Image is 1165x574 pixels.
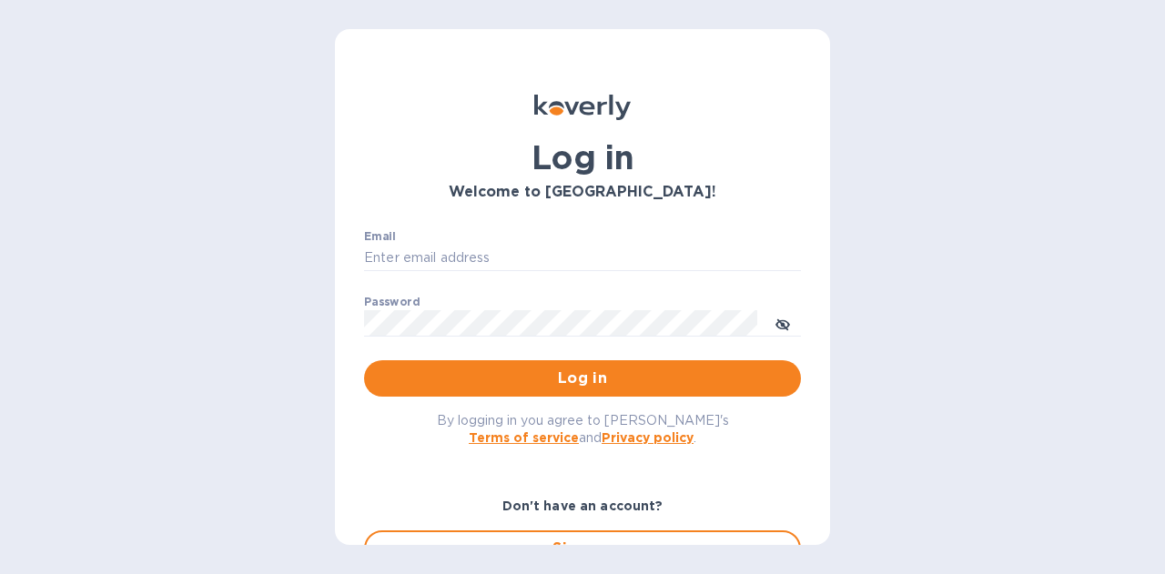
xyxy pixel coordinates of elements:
[469,430,579,445] a: Terms of service
[364,297,420,307] label: Password
[364,138,801,176] h1: Log in
[364,184,801,201] h3: Welcome to [GEOGRAPHIC_DATA]!
[602,430,694,445] a: Privacy policy
[765,305,801,341] button: toggle password visibility
[364,231,396,242] label: Email
[502,498,664,513] b: Don't have an account?
[534,95,631,120] img: Koverly
[364,530,801,567] button: Sign up
[364,245,801,272] input: Enter email address
[364,360,801,397] button: Log in
[437,413,729,445] span: By logging in you agree to [PERSON_NAME]'s and .
[380,538,785,559] span: Sign up
[379,368,786,389] span: Log in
